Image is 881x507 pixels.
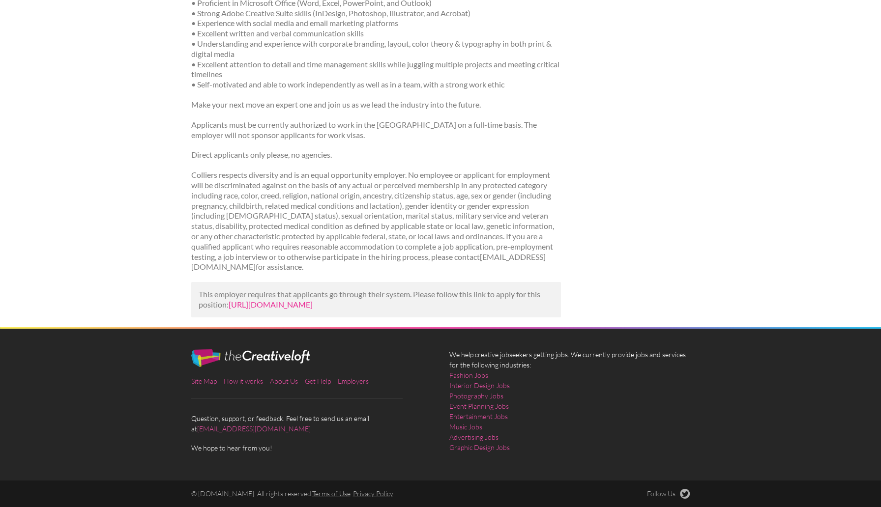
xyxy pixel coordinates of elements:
div: Question, support, or feedback. Feel free to send us an email at [182,349,440,453]
a: Fashion Jobs [449,370,488,380]
p: Colliers respects diversity and is an equal opportunity employer. No employee or applicant for em... [191,170,561,272]
img: The Creative Loft [191,349,310,367]
p: This employer requires that applicants go through their system. Please follow this link to apply ... [199,289,554,310]
a: About Us [270,377,298,385]
a: Site Map [191,377,217,385]
a: Follow Us [647,489,690,499]
p: Make your next move an expert one and join us as we lead the industry into the future. [191,100,561,110]
a: Event Planning Jobs [449,401,509,411]
a: Privacy Policy [353,489,393,498]
a: How it works [224,377,263,385]
a: Graphic Design Jobs [449,442,510,452]
p: Applicants must be currently authorized to work in the [GEOGRAPHIC_DATA] on a full-time basis. Th... [191,120,561,141]
a: Employers [338,377,369,385]
a: Music Jobs [449,422,482,432]
a: Interior Design Jobs [449,380,510,391]
a: Photography Jobs [449,391,503,401]
a: Get Help [305,377,331,385]
span: We hope to hear from you! [191,443,432,453]
a: [URL][DOMAIN_NAME] [229,300,313,309]
p: Direct applicants only please, no agencies. [191,150,561,160]
div: We help creative jobseekers getting jobs. We currently provide jobs and services for the followin... [440,349,699,460]
a: Advertising Jobs [449,432,499,442]
a: Entertainment Jobs [449,411,508,422]
a: [EMAIL_ADDRESS][DOMAIN_NAME] [197,424,311,433]
a: Terms of Use [312,489,351,498]
div: © [DOMAIN_NAME]. All rights reserved. - [182,489,570,499]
